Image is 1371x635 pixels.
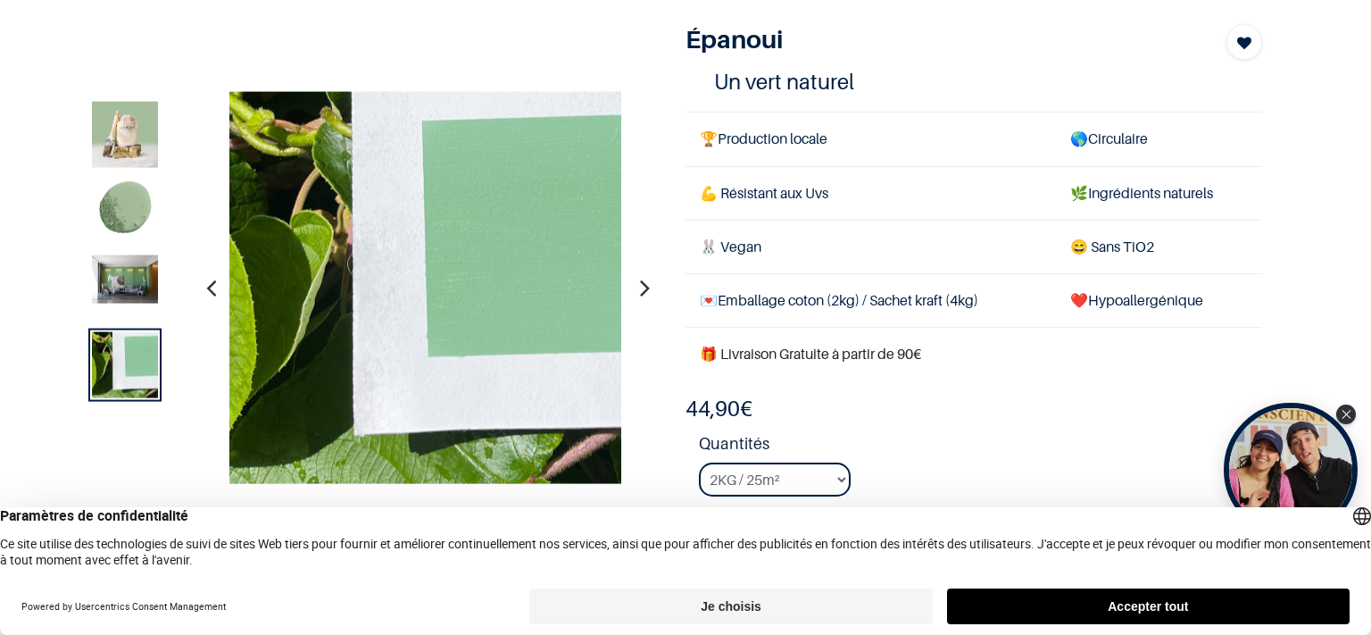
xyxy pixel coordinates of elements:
img: Product image [92,332,158,398]
div: Tolstoy bubble widget [1224,403,1358,537]
span: 🐰 Vegan [700,238,761,255]
span: 🌿 [1070,184,1088,202]
div: Open Tolstoy widget [1224,403,1358,537]
b: € [685,396,752,422]
span: 🏆 [700,130,718,147]
span: 💌 [700,291,718,309]
td: Circulaire [1056,113,1262,166]
img: Product image [92,102,158,168]
h4: Un vert naturel [714,68,1234,96]
td: ❤️Hypoallergénique [1056,273,1262,327]
img: Product image [92,179,158,245]
span: 🌎 [1070,130,1088,147]
img: Product image [92,255,158,304]
div: Open Tolstoy [1224,403,1358,537]
span: 💪 Résistant aux Uvs [700,184,828,202]
div: Close Tolstoy widget [1336,405,1356,424]
td: Emballage coton (2kg) / Sachet kraft (4kg) [685,273,1056,327]
button: Add to wishlist [1226,24,1262,60]
td: Production locale [685,113,1056,166]
td: ans TiO2 [1056,220,1262,273]
td: Ingrédients naturels [1056,166,1262,220]
img: Product image [229,91,622,484]
span: 44,90 [685,396,740,422]
h1: Épanoui [685,24,1176,54]
strong: Quantités [699,431,1262,463]
span: Add to wishlist [1237,32,1251,54]
font: 🎁 Livraison Gratuite à partir de 90€ [700,345,921,363]
span: 😄 S [1070,238,1099,255]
